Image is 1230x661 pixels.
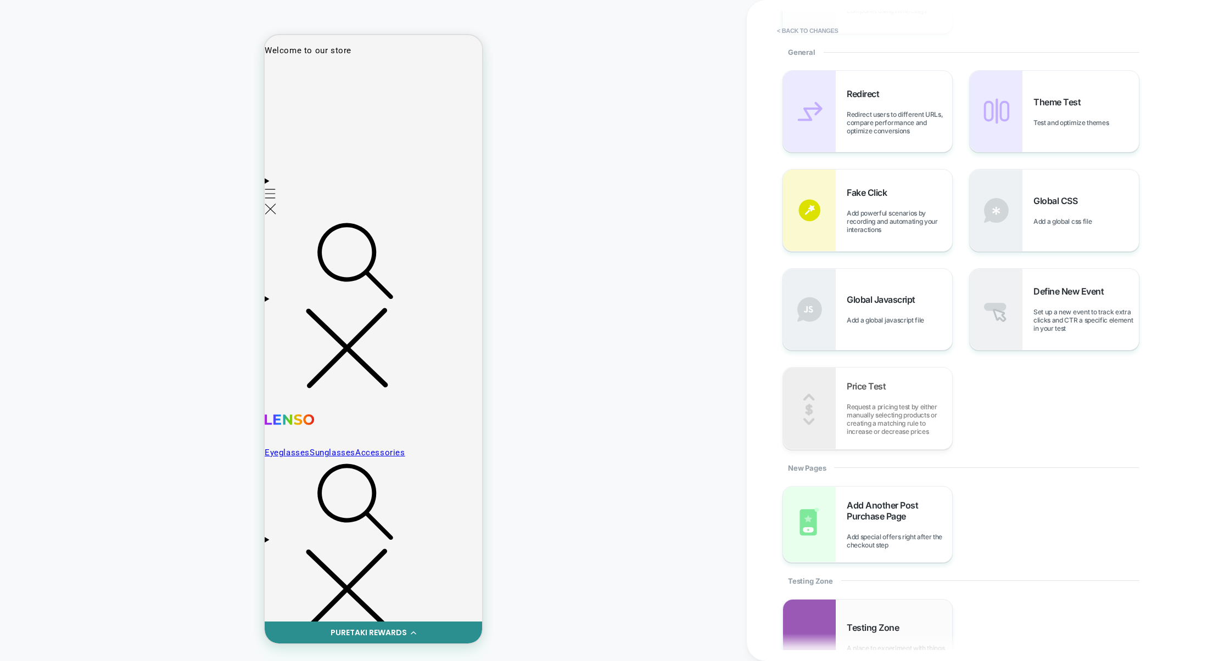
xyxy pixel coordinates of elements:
span: Redirect [847,88,885,99]
span: Fake Click [847,187,892,198]
span: Global CSS [1033,195,1083,206]
span: A place to experiment with things [847,644,950,652]
span: Set up a new event to track extra clicks and CTR a specific element in your test [1033,308,1139,332]
span: Request a pricing test by either manually selecting products or creating a matching rule to incre... [847,403,952,436]
a: Accessories [91,413,141,423]
span: Price Test [847,381,891,392]
div: General [782,34,1139,70]
span: Add powerful scenarios by recording and automating your interactions [847,209,952,234]
span: Test and optimize themes [1033,118,1114,127]
a: Sunglasses [45,413,91,423]
span: Add a global css file [1033,217,1097,225]
span: Add special offers right after the checkout step [847,533,952,549]
button: < Back to changes [771,22,844,39]
span: Global Javascript [847,294,921,305]
span: Add a global javascript file [847,316,930,324]
span: Redirect users to different URLs, compare performance and optimize conversions [847,110,952,135]
div: Testing Zone [782,563,1139,599]
div: New Pages [782,450,1139,486]
div: PURETAKI REWARDS [66,592,142,603]
span: Theme Test [1033,97,1086,108]
span: Add Another Post Purchase Page [847,500,952,522]
span: Define New Event [1033,286,1109,297]
span: Testing Zone [847,622,904,633]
